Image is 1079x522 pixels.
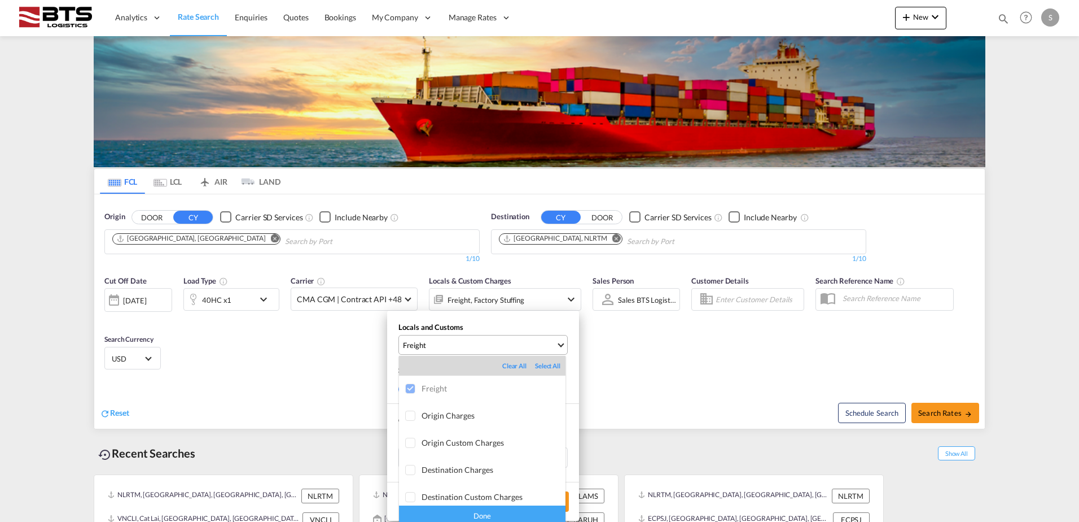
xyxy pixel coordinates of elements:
div: Origin Charges [422,411,565,420]
div: Origin Custom Charges [422,438,565,447]
div: Destination Custom Charges [422,492,565,502]
div: Freight [422,384,565,393]
div: Clear All [502,362,535,371]
div: Select All [535,362,560,371]
div: Destination Charges [422,465,565,475]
